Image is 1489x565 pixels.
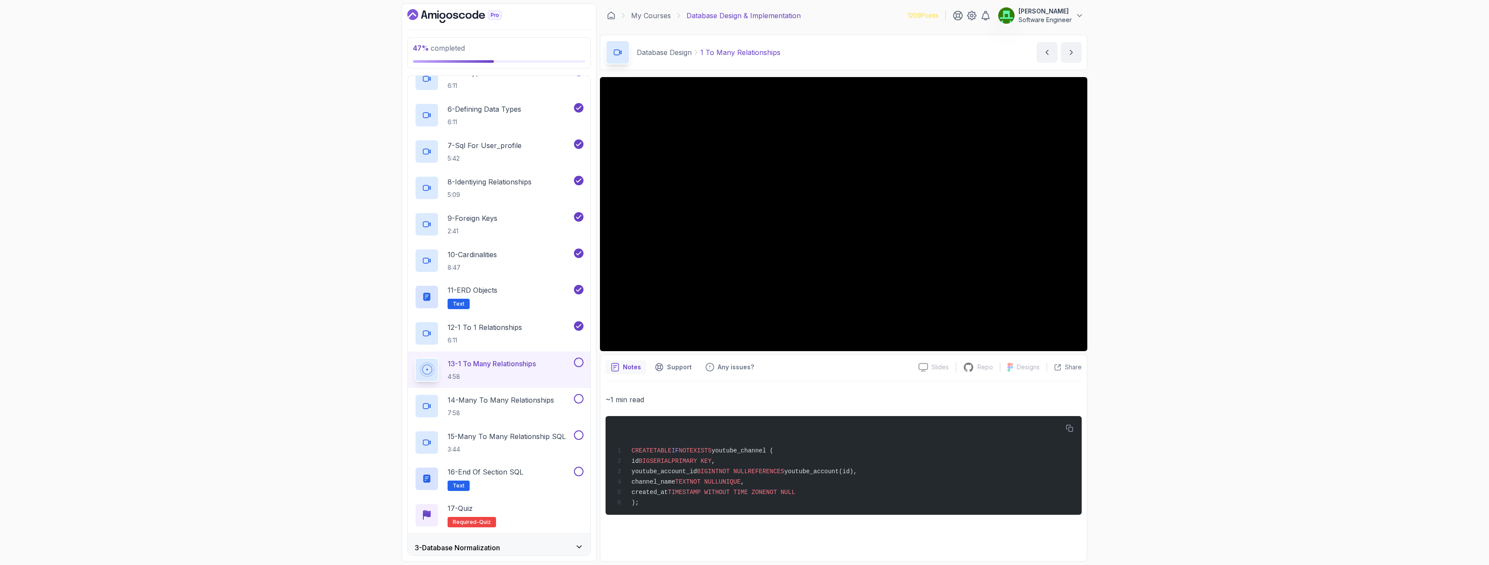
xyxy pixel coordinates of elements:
[675,478,690,485] span: TEXT
[415,358,583,382] button: 13-1 To Many Relationships4:58
[690,478,719,485] span: NOT NULL
[784,468,857,475] span: youtube_account(id),
[415,542,500,553] h3: 3 - Database Normalization
[637,47,692,58] p: Database Design
[1061,42,1082,63] button: next content
[1018,16,1072,24] p: Software Engineer
[448,227,497,236] p: 2:41
[766,489,795,496] span: NOT NULL
[700,47,780,58] p: 1 To Many Relationships
[448,213,497,223] p: 9 - Foreign Keys
[606,360,646,374] button: notes button
[1047,363,1082,371] button: Share
[453,482,464,489] span: Text
[1065,363,1082,371] p: Share
[700,360,759,374] button: Feedback button
[1018,7,1072,16] p: [PERSON_NAME]
[632,458,639,465] span: id
[448,409,554,417] p: 7:58
[448,395,554,405] p: 14 - Many To Many Relationships
[686,10,801,21] p: Database Design & Implementation
[719,468,748,475] span: NOT NULL
[415,394,583,418] button: 14-Many To Many Relationships7:58
[668,489,766,496] span: TIMESTAMP WITHOUT TIME ZONE
[1017,363,1040,371] p: Designs
[415,212,583,236] button: 9-Foreign Keys2:41
[448,445,566,454] p: 3:44
[415,67,583,91] button: 5-Datatypes6:11
[632,489,668,496] span: created_at
[453,519,479,526] span: Required-
[415,503,583,527] button: 17-QuizRequired-quiz
[448,467,523,477] p: 16 - End Of Section SQL
[415,321,583,345] button: 12-1 To 1 Relationships6:11
[631,10,671,21] a: My Courses
[671,458,711,465] span: PRIMARY KEY
[697,468,719,475] span: BIGINT
[415,285,583,309] button: 11-ERD ObjectsText
[448,249,497,260] p: 10 - Cardinalities
[741,478,744,485] span: ,
[600,77,1087,351] iframe: 11 - 1 to Many Relationships
[719,478,741,485] span: UNIQUE
[448,190,532,199] p: 5:09
[712,447,774,454] span: youtube_channel (
[623,363,641,371] p: Notes
[448,177,532,187] p: 8 - Identiying Relationships
[413,44,429,52] span: 47 %
[448,372,536,381] p: 4:58
[448,336,522,345] p: 6:11
[415,430,583,455] button: 15-Many To Many Relationship SQL3:44
[931,363,949,371] p: Slides
[712,458,715,465] span: ,
[448,503,473,513] p: 17 - Quiz
[650,360,697,374] button: Support button
[448,81,487,90] p: 6:11
[998,7,1084,24] button: user profile image[PERSON_NAME]Software Engineer
[653,447,671,454] span: TABLE
[448,263,497,272] p: 8:47
[639,458,672,465] span: BIGSERIAL
[453,300,464,307] span: Text
[448,140,522,151] p: 7 - Sql For User_profile
[667,363,692,371] p: Support
[448,285,497,295] p: 11 - ERD Objects
[448,431,566,442] p: 15 - Many To Many Relationship SQL
[908,11,938,20] p: 1209 Points
[415,467,583,491] button: 16-End Of Section SQLText
[448,118,521,126] p: 6:11
[415,249,583,273] button: 10-Cardinalities8:47
[632,447,653,454] span: CREATE
[632,499,639,506] span: );
[690,447,711,454] span: EXISTS
[671,447,679,454] span: IF
[413,44,465,52] span: completed
[415,103,583,127] button: 6-Defining Data Types6:11
[679,447,690,454] span: NOT
[998,7,1015,24] img: user profile image
[606,394,1082,406] p: ~1 min read
[748,468,784,475] span: REFERENCES
[415,139,583,164] button: 7-Sql For User_profile5:42
[415,176,583,200] button: 8-Identiying Relationships5:09
[448,358,536,369] p: 13 - 1 To Many Relationships
[448,154,522,163] p: 5:42
[632,478,675,485] span: channel_name
[407,9,522,23] a: Dashboard
[448,104,521,114] p: 6 - Defining Data Types
[607,11,616,20] a: Dashboard
[448,322,522,333] p: 12 - 1 To 1 Relationships
[408,534,590,562] button: 3-Database Normalization
[632,468,697,475] span: youtube_account_id
[718,363,754,371] p: Any issues?
[1037,42,1057,63] button: previous content
[977,363,993,371] p: Repo
[479,519,491,526] span: quiz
